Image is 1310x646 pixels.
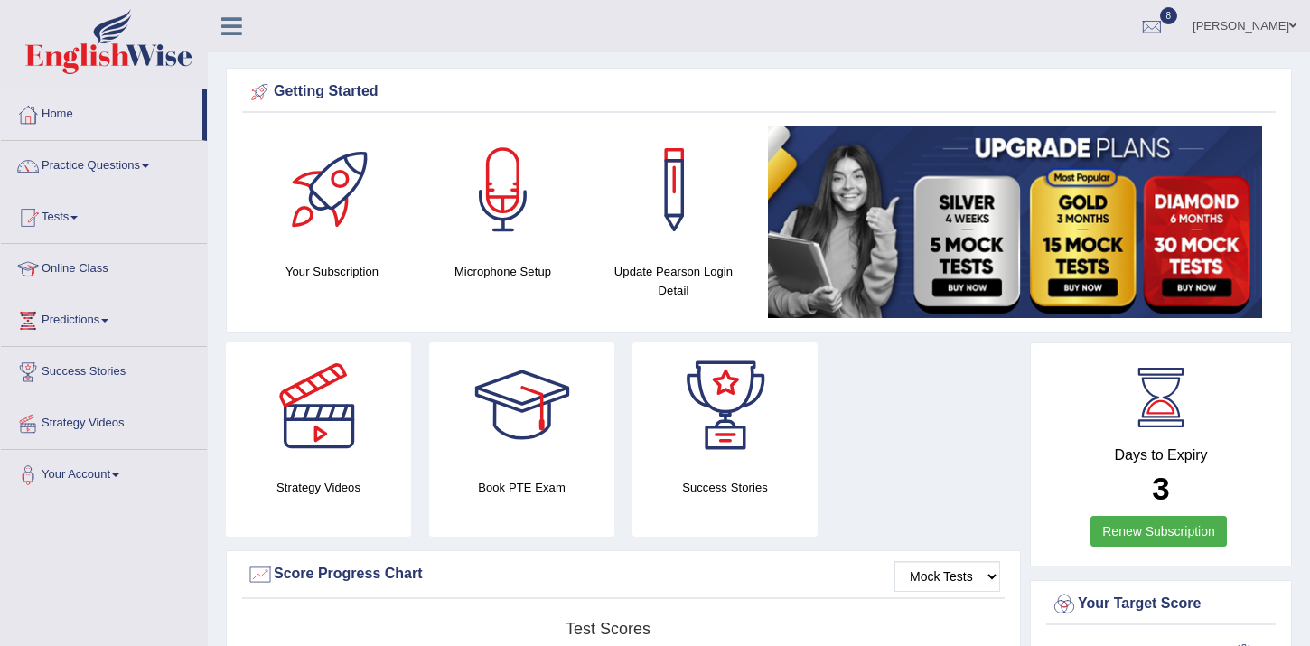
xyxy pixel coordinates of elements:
[1051,591,1271,618] div: Your Target Score
[1,295,207,341] a: Predictions
[1,89,202,135] a: Home
[1,141,207,186] a: Practice Questions
[1,244,207,289] a: Online Class
[1160,7,1178,24] span: 8
[247,79,1271,106] div: Getting Started
[1,192,207,238] a: Tests
[768,126,1262,318] img: small5.jpg
[597,262,750,300] h4: Update Pearson Login Detail
[226,478,411,497] h4: Strategy Videos
[1152,471,1169,506] b: 3
[1,347,207,392] a: Success Stories
[632,478,818,497] h4: Success Stories
[429,478,614,497] h4: Book PTE Exam
[426,262,579,281] h4: Microphone Setup
[256,262,408,281] h4: Your Subscription
[566,620,650,638] tspan: Test scores
[1090,516,1227,547] a: Renew Subscription
[1051,447,1271,463] h4: Days to Expiry
[1,450,207,495] a: Your Account
[247,561,1000,588] div: Score Progress Chart
[1,398,207,444] a: Strategy Videos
